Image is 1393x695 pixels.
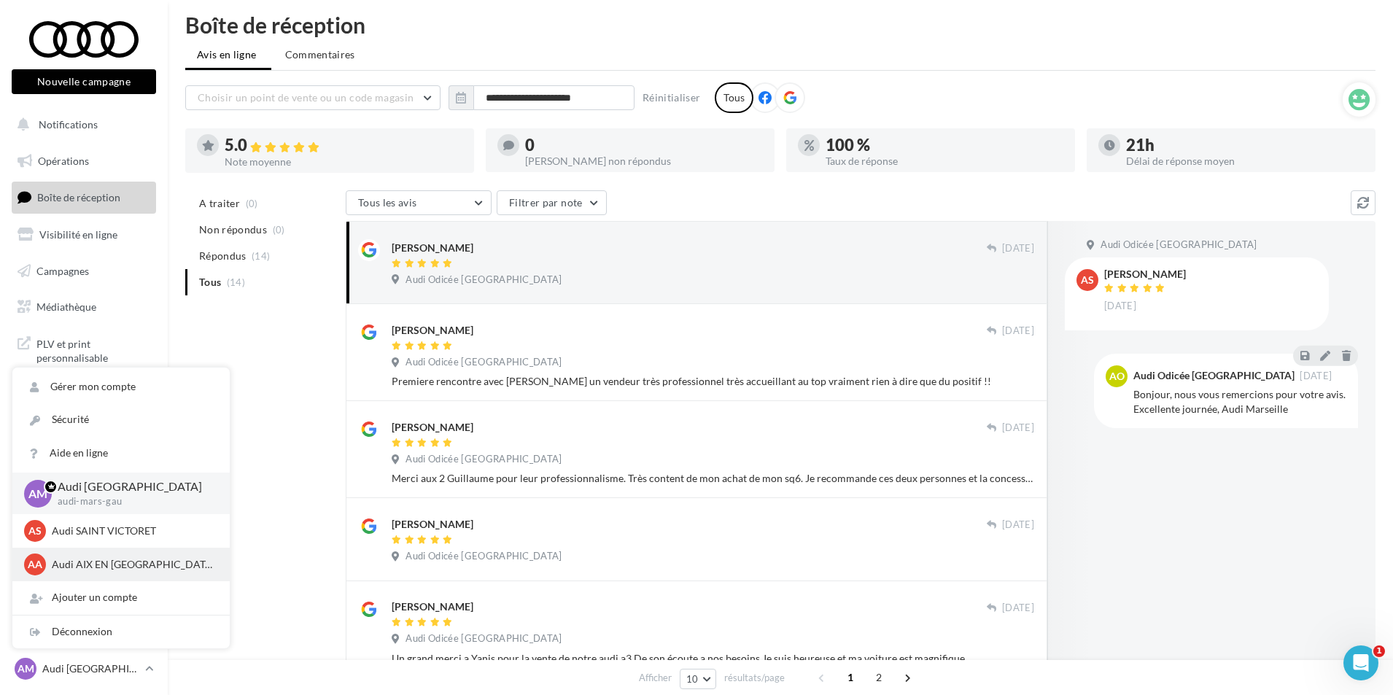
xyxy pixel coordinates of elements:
a: PLV et print personnalisable [9,328,159,371]
span: Afficher [639,671,672,685]
span: 2 [867,666,890,689]
div: 100 % [826,137,1063,153]
iframe: Intercom live chat [1343,645,1378,680]
span: [DATE] [1002,422,1034,435]
span: (0) [246,198,258,209]
span: Opérations [38,155,89,167]
a: Boîte de réception [9,182,159,213]
a: Campagnes [9,256,159,287]
div: [PERSON_NAME] [1104,269,1186,279]
div: 0 [525,137,763,153]
button: 10 [680,669,717,689]
span: [DATE] [1002,242,1034,255]
span: Tous les avis [358,196,417,209]
div: Bonjour, nous vous remercions pour votre avis. Excellente journée, Audi Marseille [1133,387,1346,416]
button: Tous les avis [346,190,492,215]
div: [PERSON_NAME] [392,599,473,614]
a: Opérations [9,146,159,176]
span: 1 [839,666,862,689]
span: Notifications [39,118,98,131]
div: Audi Odicée [GEOGRAPHIC_DATA] [1133,370,1295,381]
p: Audi AIX EN [GEOGRAPHIC_DATA] [52,557,212,572]
span: [DATE] [1002,602,1034,615]
a: Visibilité en ligne [9,220,159,250]
span: Audi Odicée [GEOGRAPHIC_DATA] [406,356,562,369]
span: Non répondus [199,222,267,237]
div: 21h [1126,137,1364,153]
span: 10 [686,673,699,685]
button: Nouvelle campagne [12,69,156,94]
span: Médiathèque [36,300,96,313]
button: Notifications [9,109,153,140]
div: [PERSON_NAME] [392,420,473,435]
span: Visibilité en ligne [39,228,117,241]
span: 1 [1373,645,1385,657]
button: Choisir un point de vente ou un code magasin [185,85,441,110]
span: A traiter [199,196,240,211]
span: PLV et print personnalisable [36,334,150,365]
div: Un grand merci a Yanis pour la vente de notre audi a3 De son écoute a nos besoins Je suis heureus... [392,651,1034,666]
span: Commentaires [285,47,355,62]
div: Premiere rencontre avec [PERSON_NAME] un vendeur très professionnel très accueillant au top vraim... [392,374,1034,389]
div: Taux de réponse [826,156,1063,166]
a: Médiathèque [9,292,159,322]
span: AM [18,661,34,676]
span: [DATE] [1300,371,1332,381]
span: Choisir un point de vente ou un code magasin [198,91,414,104]
span: AM [28,485,47,502]
span: AS [1081,273,1094,287]
span: [DATE] [1002,325,1034,338]
p: Audi SAINT VICTORET [52,524,212,538]
span: AO [1109,369,1125,384]
a: Aide en ligne [12,437,230,470]
span: AS [28,524,42,538]
span: (0) [273,224,285,236]
button: Filtrer par note [497,190,607,215]
p: Audi [GEOGRAPHIC_DATA] [58,478,206,495]
span: [DATE] [1002,519,1034,532]
a: AM Audi [GEOGRAPHIC_DATA] [12,655,156,683]
div: Déconnexion [12,616,230,648]
div: [PERSON_NAME] [392,323,473,338]
p: Audi [GEOGRAPHIC_DATA] [42,661,139,676]
span: Répondus [199,249,247,263]
div: [PERSON_NAME] [392,517,473,532]
span: Boîte de réception [37,191,120,203]
p: audi-mars-gau [58,495,206,508]
div: [PERSON_NAME] non répondus [525,156,763,166]
span: Audi Odicée [GEOGRAPHIC_DATA] [406,550,562,563]
a: Gérer mon compte [12,370,230,403]
div: Ajouter un compte [12,581,230,614]
span: AA [28,557,42,572]
div: [PERSON_NAME] [392,241,473,255]
button: Réinitialiser [637,89,707,106]
span: Audi Odicée [GEOGRAPHIC_DATA] [406,273,562,287]
div: Tous [715,82,753,113]
div: Délai de réponse moyen [1126,156,1364,166]
span: résultats/page [724,671,785,685]
div: 5.0 [225,137,462,154]
span: Audi Odicée [GEOGRAPHIC_DATA] [406,453,562,466]
span: Audi Odicée [GEOGRAPHIC_DATA] [406,632,562,645]
span: [DATE] [1104,300,1136,313]
a: Sécurité [12,403,230,436]
span: (14) [252,250,270,262]
div: Note moyenne [225,157,462,167]
span: Campagnes [36,264,89,276]
div: Boîte de réception [185,14,1375,36]
span: Audi Odicée [GEOGRAPHIC_DATA] [1101,238,1257,252]
div: Merci aux 2 Guillaume pour leur professionnalisme. Très content de mon achat de mon sq6. Je recom... [392,471,1034,486]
